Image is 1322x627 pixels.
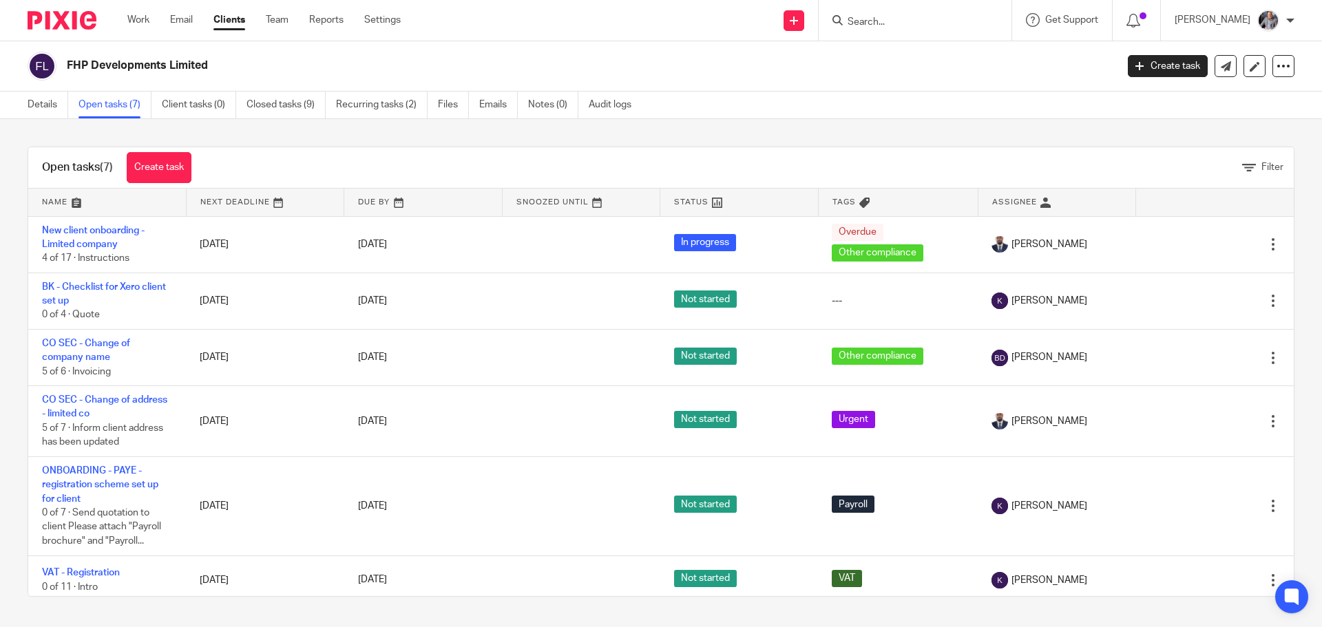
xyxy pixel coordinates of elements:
[1011,573,1087,587] span: [PERSON_NAME]
[832,348,923,365] span: Other compliance
[1011,350,1087,364] span: [PERSON_NAME]
[358,416,387,426] span: [DATE]
[100,162,113,173] span: (7)
[186,329,344,385] td: [DATE]
[127,13,149,27] a: Work
[358,240,387,249] span: [DATE]
[992,350,1008,366] img: svg%3E
[42,395,167,418] a: CO SEC - Change of address - limited co
[1128,55,1208,77] a: Create task
[42,568,120,577] a: VAT - Registration
[28,52,56,81] img: svg%3E
[42,367,111,376] span: 5 of 6 · Invoicing
[516,198,589,206] span: Snoozed Until
[832,496,874,513] span: Payroll
[186,273,344,329] td: [DATE]
[992,236,1008,253] img: WhatsApp%20Image%202022-05-18%20at%206.27.04%20PM.jpeg
[832,411,875,428] span: Urgent
[42,582,98,592] span: 0 of 11 · Intro
[170,13,193,27] a: Email
[42,466,158,504] a: ONBOARDING - PAYE - registration scheme set up for client
[1175,13,1250,27] p: [PERSON_NAME]
[589,92,642,118] a: Audit logs
[674,290,737,308] span: Not started
[186,456,344,555] td: [DATE]
[832,570,862,587] span: VAT
[266,13,288,27] a: Team
[186,386,344,457] td: [DATE]
[358,296,387,306] span: [DATE]
[42,310,100,320] span: 0 of 4 · Quote
[28,11,96,30] img: Pixie
[992,413,1008,429] img: WhatsApp%20Image%202022-05-18%20at%206.27.04%20PM.jpeg
[674,570,737,587] span: Not started
[1257,10,1279,32] img: -%20%20-%20studio@ingrained.co.uk%20for%20%20-20220223%20at%20101413%20-%201W1A2026.jpg
[127,152,191,183] a: Create task
[42,226,145,249] a: New client onboarding - Limited company
[358,501,387,511] span: [DATE]
[674,198,709,206] span: Status
[42,160,113,175] h1: Open tasks
[364,13,401,27] a: Settings
[336,92,428,118] a: Recurring tasks (2)
[674,496,737,513] span: Not started
[832,294,964,308] div: ---
[42,282,166,306] a: BK - Checklist for Xero client set up
[42,508,161,546] span: 0 of 7 · Send quotation to client Please attach "Payroll brochure" and "Payroll...
[1011,237,1087,251] span: [PERSON_NAME]
[213,13,245,27] a: Clients
[832,244,923,262] span: Other compliance
[246,92,326,118] a: Closed tasks (9)
[992,293,1008,309] img: svg%3E
[1011,499,1087,513] span: [PERSON_NAME]
[832,198,856,206] span: Tags
[1045,15,1098,25] span: Get Support
[309,13,344,27] a: Reports
[674,234,736,251] span: In progress
[479,92,518,118] a: Emails
[1011,414,1087,428] span: [PERSON_NAME]
[67,59,899,73] h2: FHP Developments Limited
[674,411,737,428] span: Not started
[358,352,387,362] span: [DATE]
[28,92,68,118] a: Details
[186,216,344,273] td: [DATE]
[992,572,1008,588] img: svg%3E
[42,339,130,362] a: CO SEC - Change of company name
[832,224,883,241] span: Overdue
[1011,294,1087,308] span: [PERSON_NAME]
[186,555,344,604] td: [DATE]
[358,575,387,585] span: [DATE]
[1261,162,1283,172] span: Filter
[528,92,578,118] a: Notes (0)
[992,498,1008,514] img: svg%3E
[42,253,129,263] span: 4 of 17 · Instructions
[674,348,737,365] span: Not started
[162,92,236,118] a: Client tasks (0)
[42,423,163,447] span: 5 of 7 · Inform client address has been updated
[78,92,151,118] a: Open tasks (7)
[438,92,469,118] a: Files
[846,17,970,29] input: Search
